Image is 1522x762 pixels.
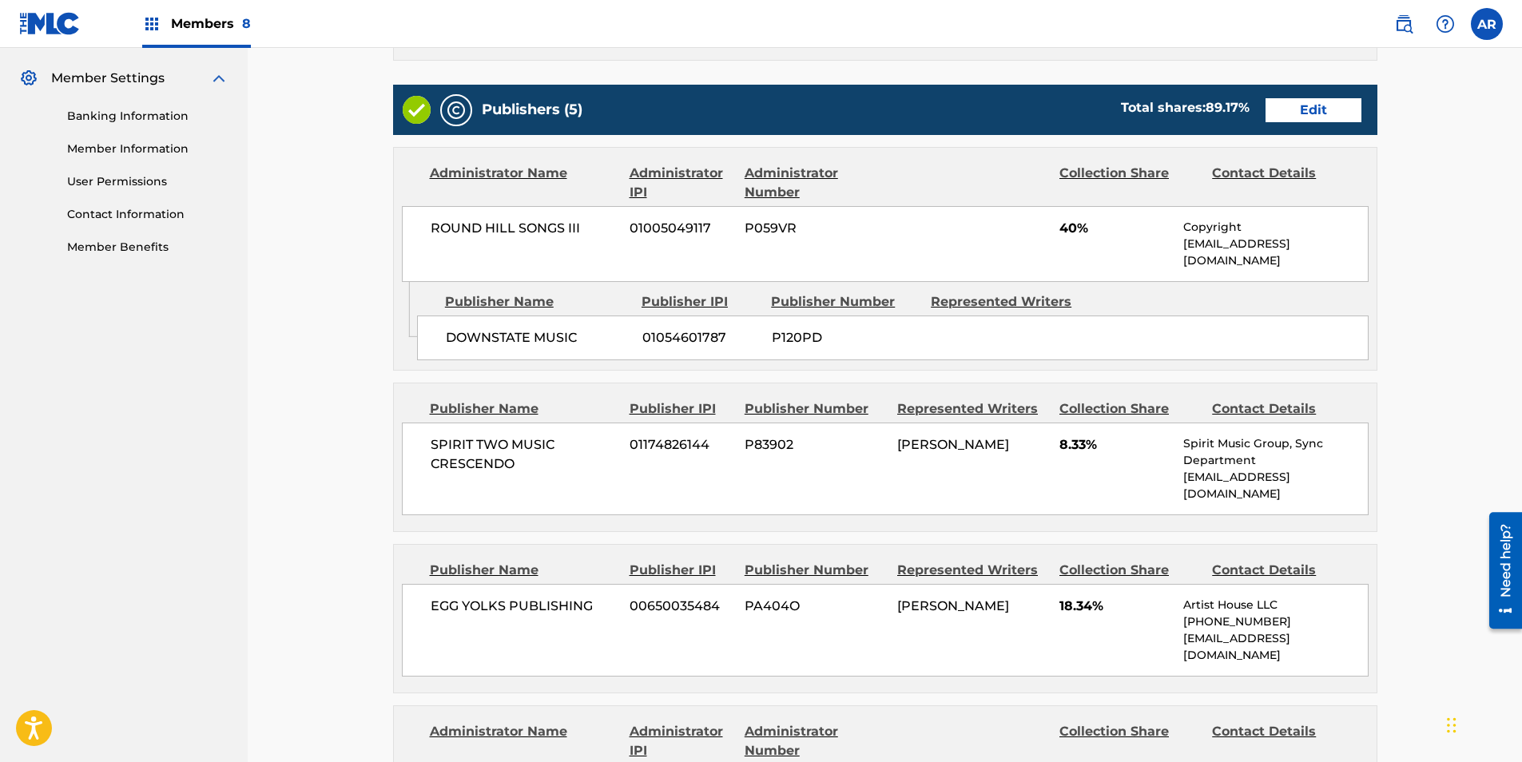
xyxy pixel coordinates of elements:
div: Administrator Number [745,164,885,202]
a: Edit [1266,98,1361,122]
span: EGG YOLKS PUBLISHING [431,597,618,616]
span: P83902 [745,435,885,454]
img: Valid [403,96,431,124]
span: 01005049117 [630,219,733,238]
p: Artist House LLC [1183,597,1367,613]
div: Represented Writers [897,561,1047,580]
div: Administrator IPI [630,164,733,202]
a: User Permissions [67,173,228,190]
span: P059VR [745,219,885,238]
p: [EMAIL_ADDRESS][DOMAIN_NAME] [1183,236,1367,269]
a: Contact Information [67,206,228,223]
div: Represented Writers [897,399,1047,419]
div: Collection Share [1059,722,1200,760]
span: [PERSON_NAME] [897,598,1009,613]
div: Collection Share [1059,561,1200,580]
div: Drag [1447,701,1456,749]
a: Public Search [1388,8,1420,40]
span: 40% [1059,219,1172,238]
div: Contact Details [1212,722,1353,760]
img: search [1394,14,1413,34]
h5: Publishers (5) [482,101,582,119]
p: Copyright [1183,219,1367,236]
span: Members [171,14,251,33]
div: Publisher Name [430,561,618,580]
div: Publisher IPI [630,561,733,580]
div: Publisher IPI [642,292,759,312]
div: Collection Share [1059,399,1200,419]
p: Spirit Music Group, Sync Department [1183,435,1367,469]
div: Publisher Name [430,399,618,419]
span: DOWNSTATE MUSIC [446,328,630,347]
img: help [1436,14,1455,34]
div: Publisher Number [771,292,919,312]
span: 00650035484 [630,597,733,616]
span: [PERSON_NAME] [897,437,1009,452]
div: Contact Details [1212,399,1353,419]
span: 89.17 % [1206,100,1250,115]
div: Administrator Name [430,164,618,202]
div: Administrator Number [745,722,885,760]
iframe: Chat Widget [1442,685,1522,762]
div: Contact Details [1212,164,1353,202]
span: 8.33% [1059,435,1172,454]
img: Publishers [447,101,466,120]
img: Top Rightsholders [142,14,161,34]
div: Collection Share [1059,164,1200,202]
p: [EMAIL_ADDRESS][DOMAIN_NAME] [1183,469,1367,502]
div: Publisher IPI [630,399,733,419]
span: PA404O [745,597,885,616]
iframe: Resource Center [1477,506,1522,635]
div: Administrator IPI [630,722,733,760]
span: ROUND HILL SONGS III [431,219,618,238]
img: expand [209,69,228,88]
div: Publisher Number [745,561,885,580]
a: Member Benefits [67,239,228,256]
div: Represented Writers [931,292,1079,312]
a: Banking Information [67,108,228,125]
img: MLC Logo [19,12,81,35]
span: 8 [242,16,251,31]
div: Publisher Number [745,399,885,419]
div: Total shares: [1121,98,1250,117]
span: P120PD [772,328,920,347]
span: 01174826144 [630,435,733,454]
p: [EMAIL_ADDRESS][DOMAIN_NAME] [1183,630,1367,664]
div: User Menu [1471,8,1503,40]
div: Help [1429,8,1461,40]
div: Publisher Name [445,292,630,312]
span: Member Settings [51,69,165,88]
div: Administrator Name [430,722,618,760]
span: SPIRIT TWO MUSIC CRESCENDO [431,435,618,474]
span: 01054601787 [642,328,760,347]
img: Member Settings [19,69,38,88]
div: Contact Details [1212,561,1353,580]
p: [PHONE_NUMBER] [1183,613,1367,630]
span: 18.34% [1059,597,1172,616]
a: Member Information [67,141,228,157]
